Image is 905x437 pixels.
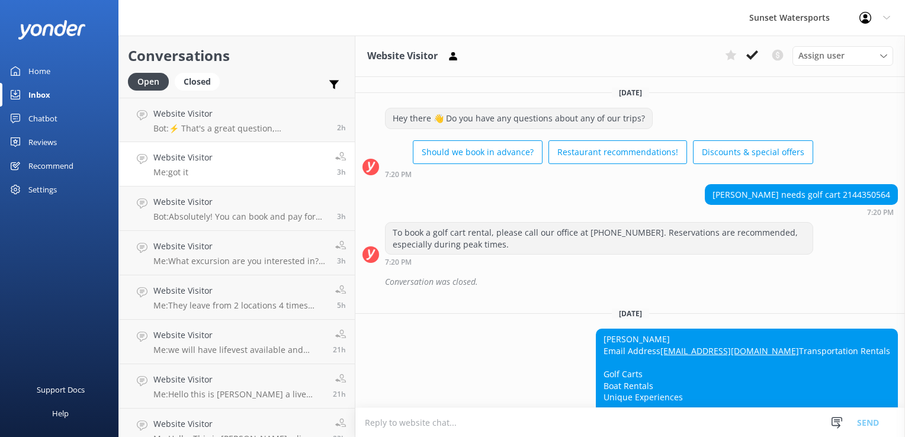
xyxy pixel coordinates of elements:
div: To book a golf cart rental, please call our office at [PHONE_NUMBER]. Reservations are recommende... [386,223,813,254]
h4: Website Visitor [153,240,326,253]
p: Bot: ⚡ That's a great question, unfortunately I do not know the answer. I'm going to reach out to... [153,123,328,134]
img: yonder-white-logo.png [18,20,86,40]
strong: 7:20 PM [867,209,894,216]
span: [DATE] [612,309,649,319]
strong: 7:20 PM [385,259,412,266]
strong: 7:20 PM [385,171,412,178]
div: Help [52,401,69,425]
p: Me: Hello this is [PERSON_NAME] a live agent from [GEOGRAPHIC_DATA], the Sunset Sip and Sail depa... [153,389,324,400]
a: [EMAIL_ADDRESS][DOMAIN_NAME] [660,345,799,356]
div: Home [28,59,50,83]
div: [PERSON_NAME] needs golf cart 2144350564 [705,185,897,205]
span: Sep 20 2025 07:58am (UTC -05:00) America/Cancun [337,300,346,310]
a: Website VisitorBot:Absolutely! You can book and pay for your sister-in-law and her friend to go o... [119,187,355,231]
button: Discounts & special offers [693,140,813,164]
a: Open [128,75,175,88]
a: Website VisitorMe:Hello this is [PERSON_NAME] a live agent from [GEOGRAPHIC_DATA], the Sunset Sip... [119,364,355,409]
button: Restaurant recommendations! [548,140,687,164]
a: Website VisitorMe:What excursion are you interested in? I am live and in [GEOGRAPHIC_DATA] now!3h [119,231,355,275]
div: Open [128,73,169,91]
div: Settings [28,178,57,201]
h4: Website Visitor [153,373,324,386]
div: 2025-06-25T23:55:40.009 [362,272,898,292]
p: Me: What excursion are you interested in? I am live and in [GEOGRAPHIC_DATA] now! [153,256,326,266]
p: Bot: Absolutely! You can book and pay for your sister-in-law and her friend to go on the cruise e... [153,211,328,222]
div: Support Docs [37,378,85,401]
a: Website VisitorMe:got it3h [119,142,355,187]
div: Conversation was closed. [385,272,898,292]
a: Website VisitorMe:we will have lifevest available and professional crew on board21h [119,320,355,364]
span: Sep 19 2025 04:07pm (UTC -05:00) America/Cancun [333,345,346,355]
div: Jun 25 2025 06:20pm (UTC -05:00) America/Cancun [385,170,813,178]
div: Jun 25 2025 06:20pm (UTC -05:00) America/Cancun [385,258,813,266]
span: Sep 19 2025 03:58pm (UTC -05:00) America/Cancun [333,389,346,399]
div: Hey there 👋 Do you have any questions about any of our trips? [386,108,652,128]
div: Jun 25 2025 06:20pm (UTC -05:00) America/Cancun [705,208,898,216]
a: Closed [175,75,226,88]
p: Me: we will have lifevest available and professional crew on board [153,345,324,355]
h4: Website Visitor [153,195,328,208]
a: Website VisitorBot:⚡ That's a great question, unfortunately I do not know the answer. I'm going t... [119,98,355,142]
span: [DATE] [612,88,649,98]
div: Assign User [792,46,893,65]
a: Website VisitorMe:They leave from 2 locations 4 times perr day. When are you coming to [GEOGRAPHI... [119,275,355,320]
span: Sep 20 2025 09:48am (UTC -05:00) America/Cancun [337,211,346,221]
h4: Website Visitor [153,107,328,120]
span: Sep 20 2025 10:13am (UTC -05:00) America/Cancun [337,167,346,177]
div: Chatbot [28,107,57,130]
h3: Website Visitor [367,49,438,64]
p: Me: got it [153,167,213,178]
h4: Website Visitor [153,284,326,297]
p: Me: They leave from 2 locations 4 times perr day. When are you coming to [GEOGRAPHIC_DATA]? [153,300,326,311]
h2: Conversations [128,44,346,67]
button: Should we book in advance? [413,140,543,164]
div: Closed [175,73,220,91]
h4: Website Visitor [153,329,324,342]
div: Inbox [28,83,50,107]
h4: Website Visitor [153,151,213,164]
h4: Website Visitor [153,417,324,430]
div: Recommend [28,154,73,178]
span: Assign user [798,49,845,62]
div: Reviews [28,130,57,154]
span: Sep 20 2025 10:21am (UTC -05:00) America/Cancun [337,123,346,133]
span: Sep 20 2025 09:25am (UTC -05:00) America/Cancun [337,256,346,266]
